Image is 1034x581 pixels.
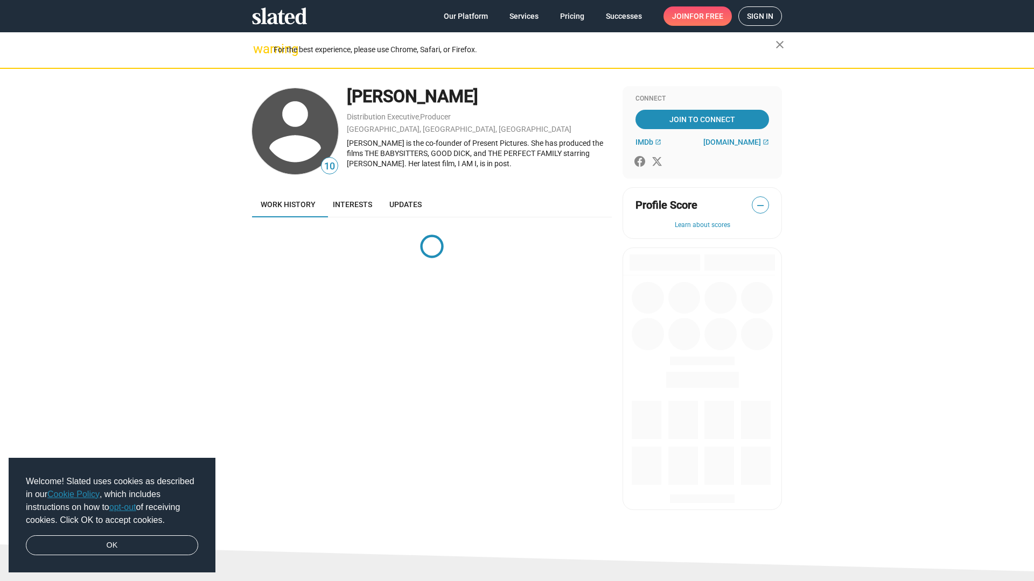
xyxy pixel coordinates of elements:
a: [GEOGRAPHIC_DATA], [GEOGRAPHIC_DATA], [GEOGRAPHIC_DATA] [347,125,571,133]
span: — [752,199,768,212]
a: opt-out [109,502,136,512]
div: [PERSON_NAME] is the co-founder of Present Pictures. She has produced the films THE BABYSITTERS, ... [347,138,612,168]
a: dismiss cookie message [26,535,198,556]
a: Distribution Executive [347,112,419,121]
mat-icon: open_in_new [763,139,769,145]
a: Joinfor free [663,6,732,26]
span: Join To Connect [638,110,767,129]
span: Welcome! Slated uses cookies as described in our , which includes instructions on how to of recei... [26,475,198,527]
span: Join [672,6,723,26]
span: [DOMAIN_NAME] [703,138,761,146]
a: Producer [420,112,451,121]
span: Updates [389,200,422,209]
a: Our Platform [435,6,497,26]
span: Work history [261,200,316,209]
div: For the best experience, please use Chrome, Safari, or Firefox. [274,42,775,57]
span: Profile Score [635,198,697,212]
a: [DOMAIN_NAME] [703,138,769,146]
span: for free [689,6,723,26]
a: IMDb [635,138,661,146]
a: Cookie Policy [47,490,100,499]
span: Successes [606,6,642,26]
span: Services [509,6,539,26]
a: Sign in [738,6,782,26]
a: Join To Connect [635,110,769,129]
a: Interests [324,192,381,217]
mat-icon: close [773,38,786,51]
div: cookieconsent [9,458,215,573]
span: , [419,115,420,121]
a: Work history [252,192,324,217]
a: Updates [381,192,430,217]
span: Pricing [560,6,584,26]
mat-icon: open_in_new [655,139,661,145]
div: Connect [635,95,769,103]
a: Successes [597,6,651,26]
span: Our Platform [444,6,488,26]
div: [PERSON_NAME] [347,85,612,108]
span: 10 [322,159,338,174]
mat-icon: warning [253,42,266,55]
a: Services [501,6,547,26]
span: Sign in [747,7,773,25]
button: Learn about scores [635,221,769,230]
a: Pricing [551,6,593,26]
span: IMDb [635,138,653,146]
span: Interests [333,200,372,209]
